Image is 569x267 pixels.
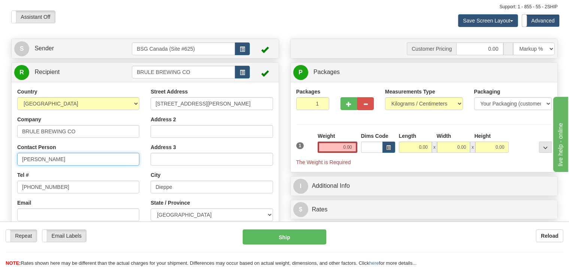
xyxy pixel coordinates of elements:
label: Address 2 [151,116,176,123]
label: Width [437,132,451,140]
span: Sender [34,45,54,51]
input: Enter a location [151,97,273,110]
button: Reload [536,229,563,242]
label: Dims Code [361,132,388,140]
label: Repeat [6,230,37,242]
iframe: chat widget [552,95,568,172]
input: Recipient Id [132,66,235,78]
a: R Recipient [14,65,119,80]
a: P Packages [293,65,555,80]
label: Packaging [474,88,500,95]
span: R [14,65,29,80]
a: here [369,260,379,266]
a: IAdditional Info [293,178,555,194]
span: Recipient [34,69,60,75]
button: Ship [243,229,326,244]
span: The Weight is Required [296,159,351,165]
span: $ [293,202,308,217]
span: S [14,41,29,56]
span: I [293,179,308,194]
label: Country [17,88,37,95]
label: Height [475,132,491,140]
label: Assistant Off [12,11,55,23]
a: $Rates [293,202,555,217]
label: Street Address [151,88,188,95]
span: x [432,142,437,153]
span: NOTE: [6,260,21,266]
label: Email Labels [42,230,86,242]
label: Tel # [17,171,29,179]
label: Advanced [522,15,559,27]
label: Packages [296,88,321,95]
div: live help - online [6,5,69,14]
label: City [151,171,160,179]
span: 1 [296,142,304,149]
input: Sender Id [132,42,235,55]
label: State / Province [151,199,190,207]
label: Contact Person [17,143,56,151]
label: Weight [318,132,335,140]
span: x [470,142,475,153]
span: Customer Pricing [407,42,456,55]
label: Email [17,199,31,207]
label: Length [399,132,417,140]
label: Company [17,116,41,123]
button: Save Screen Layout [458,14,518,27]
label: Measurements Type [385,88,435,95]
a: S Sender [14,41,132,56]
label: Address 3 [151,143,176,151]
b: Reload [541,233,559,239]
div: Support: 1 - 855 - 55 - 2SHIP [11,4,558,10]
span: P [293,65,308,80]
span: Packages [314,69,340,75]
div: ... [539,142,552,153]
